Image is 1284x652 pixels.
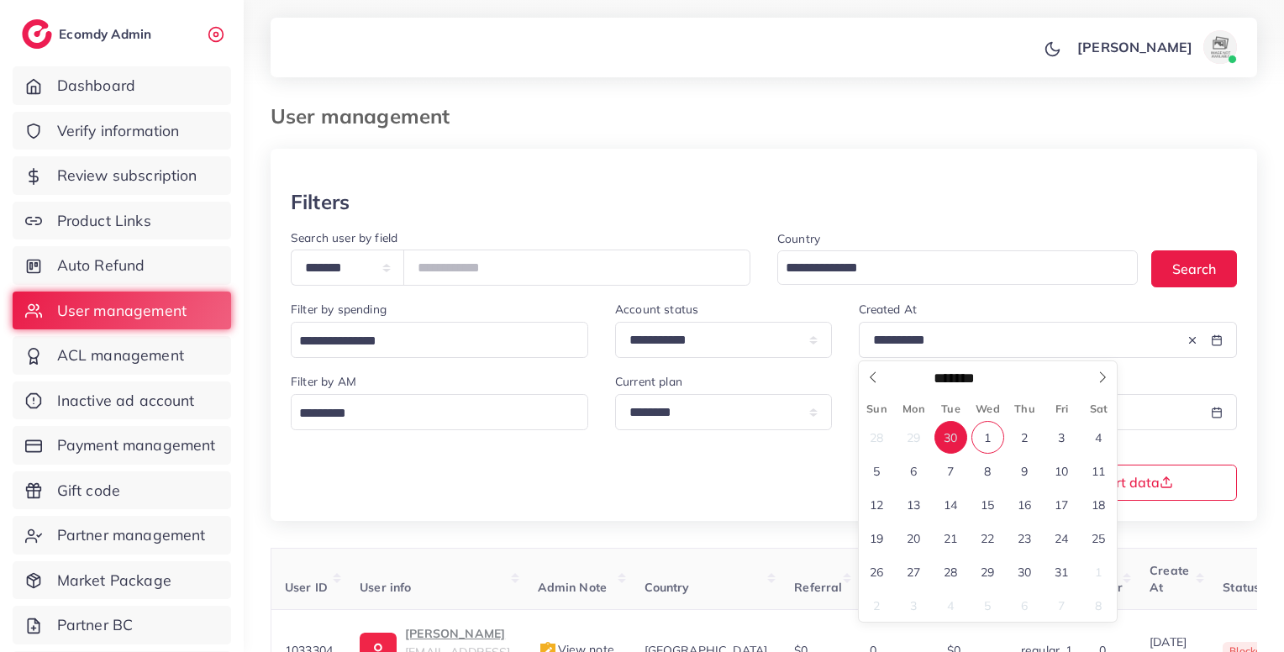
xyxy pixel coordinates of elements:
span: October 21, 2025 [934,522,967,555]
a: Inactive ad account [13,381,231,420]
span: October 1, 2025 [971,421,1004,454]
label: Filter by AM [291,373,356,390]
span: Market Package [57,570,171,592]
h3: User management [271,104,463,129]
span: November 1, 2025 [1082,555,1115,588]
a: Payment management [13,426,231,465]
a: Auto Refund [13,246,231,285]
span: October 12, 2025 [860,488,893,521]
div: Search for option [291,394,588,430]
span: October 7, 2025 [934,455,967,487]
span: Country [645,580,690,595]
span: October 10, 2025 [1045,455,1078,487]
span: Sun [859,403,896,414]
span: November 3, 2025 [897,589,930,622]
input: Year [990,370,1042,386]
label: Current plan [615,373,682,390]
span: User info [360,580,411,595]
span: October 2, 2025 [1008,421,1041,454]
span: October 17, 2025 [1045,488,1078,521]
span: October 31, 2025 [1045,555,1078,588]
a: Market Package [13,561,231,600]
span: September 30, 2025 [934,421,967,454]
span: Mon [895,403,932,414]
div: Search for option [777,250,1138,285]
span: October 6, 2025 [897,455,930,487]
span: Product Links [57,210,151,232]
label: Account status [615,301,698,318]
span: Partner BC [57,614,134,636]
span: October 3, 2025 [1045,421,1078,454]
span: October 18, 2025 [1082,488,1115,521]
span: Sat [1080,403,1117,414]
a: Gift code [13,471,231,510]
span: November 5, 2025 [971,589,1004,622]
a: Verify information [13,112,231,150]
span: Review subscription [57,165,197,187]
span: October 15, 2025 [971,488,1004,521]
span: Partner management [57,524,206,546]
span: Referral [794,580,842,595]
a: Product Links [13,202,231,240]
span: October 16, 2025 [1008,488,1041,521]
span: October 23, 2025 [1008,522,1041,555]
p: [PERSON_NAME] [405,623,510,644]
span: September 29, 2025 [897,421,930,454]
span: October 25, 2025 [1082,522,1115,555]
span: Auto Refund [57,255,145,276]
label: Created At [859,301,918,318]
span: October 13, 2025 [897,488,930,521]
a: Partner management [13,516,231,555]
span: October 30, 2025 [1008,555,1041,588]
span: October 28, 2025 [934,555,967,588]
a: Review subscription [13,156,231,195]
h2: Ecomdy Admin [59,26,155,42]
button: Search [1151,250,1237,287]
span: October 5, 2025 [860,455,893,487]
img: logo [22,19,52,49]
span: Fri [1043,403,1080,414]
span: October 26, 2025 [860,555,893,588]
span: Gift code [57,480,120,502]
span: User ID [285,580,328,595]
span: September 28, 2025 [860,421,893,454]
label: Filter by spending [291,301,387,318]
span: Admin Note [538,580,608,595]
span: October 27, 2025 [897,555,930,588]
p: [PERSON_NAME] [1077,37,1192,57]
span: November 4, 2025 [934,589,967,622]
span: October 14, 2025 [934,488,967,521]
button: Export data [1021,465,1238,501]
select: Month [932,370,988,388]
span: Status [1223,580,1260,595]
label: Country [777,230,820,247]
span: Wed [969,403,1006,414]
a: Partner BC [13,606,231,644]
img: avatar [1203,30,1237,64]
span: October 8, 2025 [971,455,1004,487]
span: Create At [1150,563,1189,595]
span: October 9, 2025 [1008,455,1041,487]
span: Export data [1085,476,1173,489]
a: ACL management [13,336,231,375]
span: November 7, 2025 [1045,589,1078,622]
label: Search user by field [291,229,397,246]
div: Search for option [291,322,588,358]
span: Verify information [57,120,180,142]
span: Payment management [57,434,216,456]
input: Search for option [293,401,566,427]
span: Thu [1006,403,1043,414]
input: Search for option [293,329,566,355]
span: November 6, 2025 [1008,589,1041,622]
a: logoEcomdy Admin [22,19,155,49]
span: October 22, 2025 [971,522,1004,555]
span: November 2, 2025 [860,589,893,622]
span: Tue [932,403,969,414]
span: October 19, 2025 [860,522,893,555]
a: [PERSON_NAME]avatar [1068,30,1244,64]
span: November 8, 2025 [1082,589,1115,622]
span: ACL management [57,344,184,366]
span: October 29, 2025 [971,555,1004,588]
span: October 4, 2025 [1082,421,1115,454]
a: User management [13,292,231,330]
